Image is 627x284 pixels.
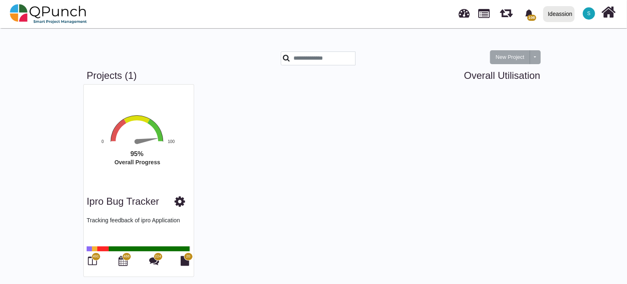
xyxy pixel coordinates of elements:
[137,136,158,144] path: 95 %. Speed.
[479,5,490,18] span: Projects
[525,9,533,18] svg: bell fill
[186,254,190,259] span: 20
[500,4,513,18] span: Iteration
[123,254,130,259] span: 488
[150,256,159,266] i: Punch Discussions
[587,11,591,16] span: S
[548,7,573,21] div: Ideassion
[520,0,540,26] a: bell fill108
[522,6,536,21] div: Notification
[87,196,159,207] a: ipro Bug Tracker
[87,70,540,82] h3: Projects (1)
[10,2,87,26] img: qpunch-sp.fa6292f.png
[119,256,128,266] i: Calendar
[87,196,159,208] h3: ipro Bug Tracker
[101,139,104,144] text: 0
[88,256,97,266] i: Board
[459,5,470,17] span: Dashboard
[578,0,600,27] a: S
[114,159,160,165] text: Overall Progress
[168,139,175,144] text: 100
[82,114,208,190] div: Overall Progress. Highcharts interactive chart.
[540,0,578,27] a: Ideassion
[87,216,191,241] p: Tracking feedback of ipro Application
[155,254,161,259] span: 224
[464,70,540,82] a: Overall Utilisation
[490,50,530,64] button: New Project
[583,7,595,20] span: Selvarani
[602,4,616,20] i: Home
[82,114,208,190] svg: Interactive chart
[130,150,143,157] text: 95%
[93,254,99,259] span: 491
[527,15,536,21] span: 108
[181,256,190,266] i: Document Library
